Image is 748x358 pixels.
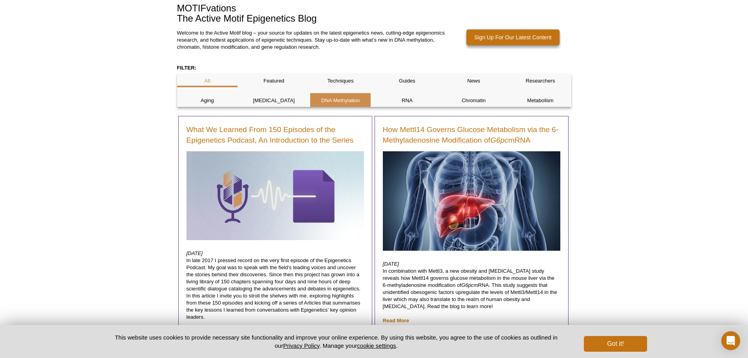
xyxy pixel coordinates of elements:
[310,97,371,104] p: DNA Methylation
[177,3,571,25] h1: MOTIFvations The Active Motif Epigenetics Blog
[490,136,508,144] em: G6pc
[357,342,396,349] button: cookie settings
[383,261,399,267] em: [DATE]
[510,77,571,84] p: Researchers
[383,261,560,324] p: In combination with Mettl3, a new obesity and [MEDICAL_DATA] study reveals how Mettl14 governs gl...
[510,97,571,104] p: Metabolism
[283,342,319,349] a: Privacy Policy
[466,29,560,45] a: Sign Up For Our Latest Content
[721,331,740,350] div: Open Intercom Messenger
[187,250,364,335] p: In late 2017 I pressed record on the very first episode of the Epigenetics Podcast. My goal was t...
[377,77,437,84] p: Guides
[101,333,571,350] p: This website uses cookies to provide necessary site functionality and improve your online experie...
[383,318,409,323] a: Read More
[377,97,437,104] p: RNA
[584,336,647,352] button: Got it!
[461,282,474,288] em: G6pc
[443,97,504,104] p: Chromatin
[177,65,197,71] strong: FILTER:
[443,77,504,84] p: News
[383,124,560,145] a: How Mettl14 Governs Glucose Metabolism via the 6-Methyladenosine Modification ofG6pcmRNA
[243,97,304,104] p: [MEDICAL_DATA]
[187,250,203,256] em: [DATE]
[310,77,371,84] p: Techniques
[177,77,238,84] p: All
[187,151,364,240] img: Podcast lessons
[383,151,560,251] img: Human liver
[187,124,364,145] a: What We Learned From 150 Episodes of the Epigenetics Podcast, An Introduction to the Series
[177,29,449,51] p: Welcome to the Active Motif blog – your source for updates on the latest epigenetics news, cuttin...
[177,97,238,104] p: Aging
[243,77,304,84] p: Featured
